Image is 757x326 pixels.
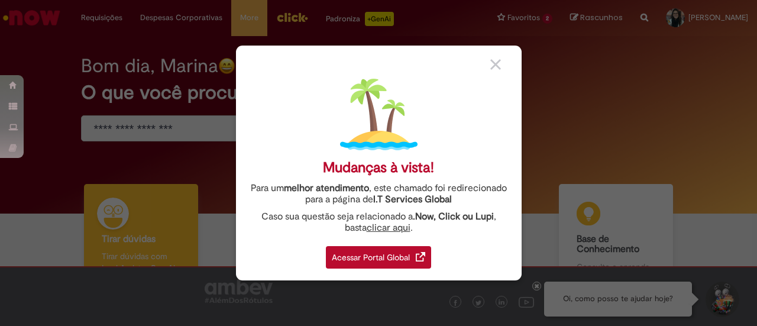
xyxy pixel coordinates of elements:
img: redirect_link.png [416,252,425,262]
div: Para um , este chamado foi redirecionado para a página de [245,183,513,205]
div: Caso sua questão seja relacionado a , basta . [245,211,513,234]
strong: melhor atendimento [284,182,369,194]
div: Acessar Portal Global [326,246,431,269]
a: I.T Services Global [373,187,452,205]
img: island.png [340,76,418,153]
a: clicar aqui [367,215,410,234]
div: Mudanças à vista! [323,159,434,176]
img: close_button_grey.png [490,59,501,70]
strong: .Now, Click ou Lupi [413,211,494,222]
a: Acessar Portal Global [326,240,431,269]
